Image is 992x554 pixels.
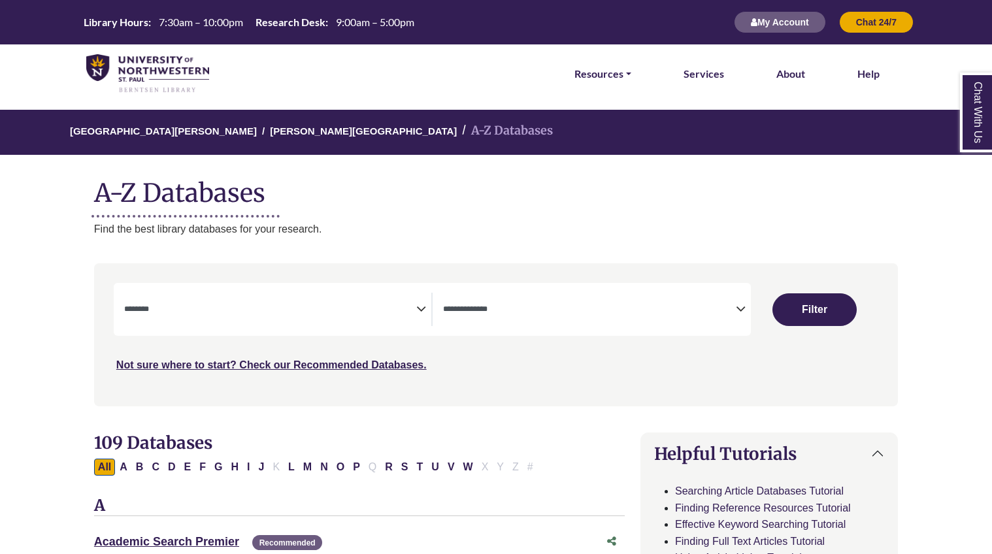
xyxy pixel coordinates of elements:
[148,459,163,476] button: Filter Results C
[94,461,538,472] div: Alpha-list to filter by first letter of database name
[180,459,195,476] button: Filter Results E
[333,459,348,476] button: Filter Results O
[195,459,210,476] button: Filter Results F
[159,16,243,28] span: 7:30am – 10:00pm
[381,459,397,476] button: Filter Results R
[443,305,736,316] textarea: Search
[94,432,212,453] span: 109 Databases
[776,65,805,82] a: About
[675,502,851,513] a: Finding Reference Resources Tutorial
[574,65,631,82] a: Resources
[124,305,417,316] textarea: Search
[336,16,414,28] span: 9:00am – 5:00pm
[397,459,412,476] button: Filter Results S
[227,459,242,476] button: Filter Results H
[459,459,477,476] button: Filter Results W
[457,122,553,140] li: A-Z Databases
[243,459,254,476] button: Filter Results I
[116,359,427,370] a: Not sure where to start? Check our Recommended Databases.
[164,459,180,476] button: Filter Results D
[78,15,420,30] a: Hours Today
[270,123,457,137] a: [PERSON_NAME][GEOGRAPHIC_DATA]
[94,221,898,238] p: Find the best library databases for your research.
[444,459,459,476] button: Filter Results V
[316,459,332,476] button: Filter Results N
[94,263,898,406] nav: Search filters
[349,459,364,476] button: Filter Results P
[94,535,239,548] a: Academic Search Premier
[94,459,115,476] button: All
[116,459,131,476] button: Filter Results A
[734,11,826,33] button: My Account
[675,485,844,497] a: Searching Article Databases Tutorial
[599,529,625,554] button: Share this database
[94,497,625,516] h3: A
[132,459,148,476] button: Filter Results B
[427,459,443,476] button: Filter Results U
[70,123,257,137] a: [GEOGRAPHIC_DATA][PERSON_NAME]
[772,293,856,326] button: Submit for Search Results
[857,65,880,82] a: Help
[299,459,316,476] button: Filter Results M
[284,459,299,476] button: Filter Results L
[254,459,268,476] button: Filter Results J
[250,15,329,29] th: Research Desk:
[839,16,914,27] a: Chat 24/7
[94,110,898,155] nav: breadcrumb
[252,535,322,550] span: Recommended
[839,11,914,33] button: Chat 24/7
[684,65,724,82] a: Services
[94,168,898,208] h1: A-Z Databases
[675,519,846,530] a: Effective Keyword Searching Tutorial
[734,16,826,27] a: My Account
[210,459,226,476] button: Filter Results G
[641,433,897,474] button: Helpful Tutorials
[78,15,152,29] th: Library Hours:
[86,54,209,93] img: library_home
[413,459,427,476] button: Filter Results T
[675,536,825,547] a: Finding Full Text Articles Tutorial
[78,15,420,27] table: Hours Today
